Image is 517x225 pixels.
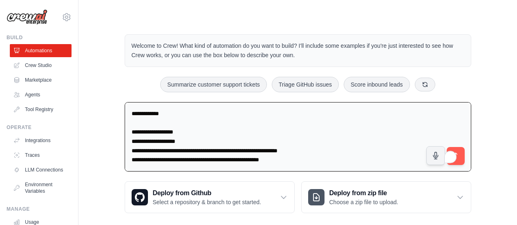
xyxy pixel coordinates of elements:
[329,188,398,198] h3: Deploy from zip file
[10,59,72,72] a: Crew Studio
[10,178,72,198] a: Environment Variables
[7,206,72,212] div: Manage
[10,149,72,162] a: Traces
[10,163,72,176] a: LLM Connections
[160,77,266,92] button: Summarize customer support tickets
[132,41,464,60] p: Welcome to Crew! What kind of automation do you want to build? I'll include some examples if you'...
[10,88,72,101] a: Agents
[10,103,72,116] a: Tool Registry
[7,34,72,41] div: Build
[10,74,72,87] a: Marketplace
[344,77,410,92] button: Score inbound leads
[7,9,47,25] img: Logo
[10,44,72,57] a: Automations
[329,198,398,206] p: Choose a zip file to upload.
[153,198,261,206] p: Select a repository & branch to get started.
[7,124,72,131] div: Operate
[10,134,72,147] a: Integrations
[272,77,339,92] button: Triage GitHub issues
[125,102,471,172] textarea: To enrich screen reader interactions, please activate Accessibility in Grammarly extension settings
[153,188,261,198] h3: Deploy from Github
